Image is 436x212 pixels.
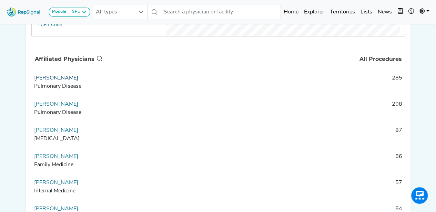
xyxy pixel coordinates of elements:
a: [PERSON_NAME] [34,75,78,81]
td: 66 [104,152,405,173]
th: Affiliated Physicians [32,48,104,71]
a: [PERSON_NAME] [34,206,78,212]
input: Search a physician or facility [161,5,281,19]
span: All types [93,5,134,19]
td: 87 [104,126,405,147]
strong: Module [52,10,66,14]
a: [PERSON_NAME] [34,102,78,107]
th: All Procedures [104,48,405,71]
div: Family Medicine [34,161,101,169]
div: Pulmonary Disease [34,108,101,117]
a: Territories [327,5,358,19]
td: 208 [104,100,405,121]
div: Radiation Oncology [34,135,101,143]
a: [PERSON_NAME] [34,128,78,133]
a: Explorer [301,5,327,19]
div: Internal Medicine [34,187,101,195]
a: News [375,5,395,19]
button: ModuleSPE [49,8,90,17]
button: Intel Book [395,5,406,19]
a: Lists [358,5,375,19]
a: Home [281,5,301,19]
div: SPE [69,9,80,15]
a: [PERSON_NAME] [34,180,78,185]
div: Pulmonary Disease [34,82,101,91]
a: [PERSON_NAME] [34,154,78,159]
button: 1 CPT Code [36,21,62,29]
td: 285 [104,74,405,95]
td: 57 [104,179,405,199]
